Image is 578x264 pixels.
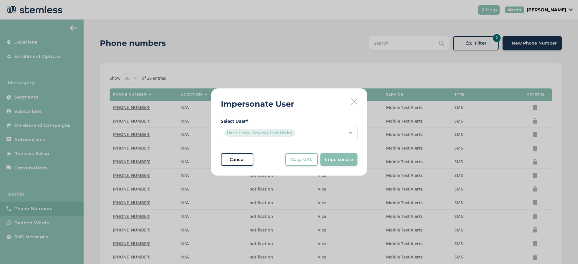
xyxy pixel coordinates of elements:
[221,118,357,125] label: Select User
[221,98,294,110] h2: Impersonate User
[285,153,318,166] button: Copy URL
[545,233,578,264] iframe: Chat Widget
[291,156,312,163] span: Copy URL
[221,153,253,166] button: Cancel
[224,129,295,137] span: Uncle Herbs - Loyalty (Uncle Herbs)
[320,153,357,166] button: Impersonate
[230,156,245,163] span: Cancel
[325,156,353,163] span: Impersonate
